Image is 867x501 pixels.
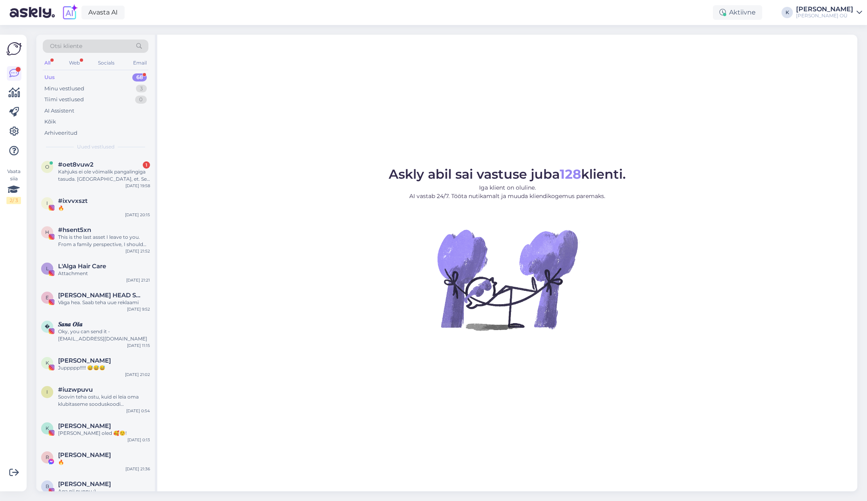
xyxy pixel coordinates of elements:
[50,42,82,50] span: Otsi kliente
[81,6,125,19] a: Avasta AI
[44,118,56,126] div: Kõik
[58,488,150,495] div: Aga nii nunnu :)
[58,168,150,183] div: Kahjuks ei ole võimalik pangalingiga tasuda. [GEOGRAPHIC_DATA], et. See tellimus on juba tasutud,...
[58,292,142,299] span: Evella HEAD SPA & heaolusalong | peamassaaž | HEAD SPA TALLINN
[713,5,762,20] div: Aktiivne
[135,96,147,104] div: 0
[58,480,111,488] span: Britte Maidra-Torro
[46,200,48,206] span: i
[58,197,88,205] span: #ixvvxszt
[77,143,115,150] span: Uued vestlused
[44,107,74,115] div: AI Assistent
[136,85,147,93] div: 3
[45,229,49,235] span: h
[58,263,106,270] span: L'Alga Hair Care
[58,205,150,212] div: 🔥
[58,357,111,364] span: KATRI TELLER
[560,166,581,182] b: 128
[58,299,150,306] div: Väga hea. Saab teha uue reklaami
[46,454,49,460] span: R
[58,226,91,234] span: #hsent5xn
[46,389,48,395] span: i
[45,324,50,330] span: �
[58,386,93,393] span: #iuzwpuvu
[58,422,111,430] span: Kristi Rugo
[143,161,150,169] div: 1
[58,451,111,459] span: Riina Maat
[46,265,49,271] span: L
[44,96,84,104] div: Tiimi vestlused
[389,184,626,200] p: Iga klient on oluline. AI vastab 24/7. Tööta nutikamalt ja muuda kliendikogemus paremaks.
[127,306,150,312] div: [DATE] 9:52
[796,6,862,19] a: [PERSON_NAME][PERSON_NAME] OÜ
[796,13,853,19] div: [PERSON_NAME] OÜ
[58,364,150,372] div: Juppppp!!!!! 😅😅😅
[58,430,150,437] div: [PERSON_NAME] oled 🥰☺️!
[58,328,150,342] div: Oky, you can send it - [EMAIL_ADDRESS][DOMAIN_NAME]
[58,321,83,328] span: 𝑺𝒂𝒏𝒂 𝑶𝒔̌𝒂
[58,393,150,408] div: Soovin teha ostu, kuid ei leia oma klubitaseme sooduskoodi klubistaatuse alt.
[44,85,84,93] div: Minu vestlused
[131,58,148,68] div: Email
[125,372,150,378] div: [DATE] 21:02
[6,41,22,56] img: Askly Logo
[125,248,150,254] div: [DATE] 21:52
[6,197,21,204] div: 2 / 3
[125,212,150,218] div: [DATE] 20:15
[45,164,49,170] span: o
[46,360,49,366] span: K
[58,459,150,466] div: 🔥
[796,6,853,13] div: [PERSON_NAME]
[125,466,150,472] div: [DATE] 21:36
[435,207,580,352] img: No Chat active
[61,4,78,21] img: explore-ai
[96,58,116,68] div: Socials
[6,168,21,204] div: Vaata siia
[782,7,793,18] div: K
[67,58,81,68] div: Web
[58,161,94,168] span: #oet8vuw2
[127,437,150,443] div: [DATE] 0:13
[126,277,150,283] div: [DATE] 21:21
[44,129,77,137] div: Arhiveeritud
[58,270,150,277] div: Attachment
[127,342,150,349] div: [DATE] 11:15
[389,166,626,182] span: Askly abil sai vastuse juba klienti.
[132,73,147,81] div: 68
[125,183,150,189] div: [DATE] 19:58
[46,294,49,301] span: E
[46,483,49,489] span: B
[126,408,150,414] div: [DATE] 0:54
[43,58,52,68] div: All
[44,73,55,81] div: Uus
[46,425,49,431] span: K
[58,234,150,248] div: This is the last asset I leave to you. From a family perspective, I should give you this account....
